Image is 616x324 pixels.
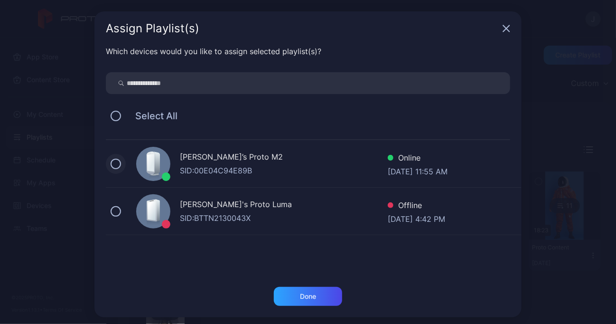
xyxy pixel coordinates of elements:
[106,23,499,34] div: Assign Playlist(s)
[388,166,448,175] div: [DATE] 11:55 AM
[180,212,388,224] div: SID: BTTN2130043X
[180,151,388,165] div: [PERSON_NAME]’s Proto M2
[388,200,445,213] div: Offline
[106,46,510,57] div: Which devices would you like to assign selected playlist(s)?
[300,293,316,300] div: Done
[180,199,388,212] div: [PERSON_NAME]'s Proto Luma
[388,213,445,223] div: [DATE] 4:42 PM
[274,287,342,306] button: Done
[180,165,388,176] div: SID: 00E04C94E89B
[388,152,448,166] div: Online
[126,110,177,122] span: Select All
